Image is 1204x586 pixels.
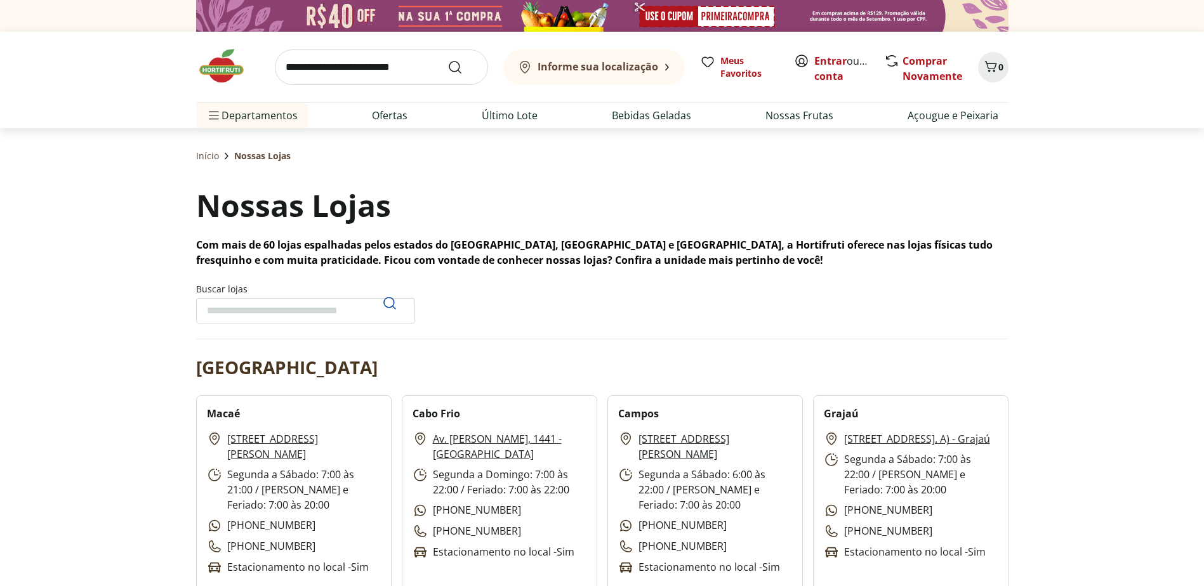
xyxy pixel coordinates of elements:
[844,431,990,446] a: [STREET_ADDRESS]. A) - Grajaú
[413,406,460,421] h2: Cabo Frio
[206,100,298,131] span: Departamentos
[207,406,240,421] h2: Macaé
[618,538,727,554] p: [PHONE_NUMBER]
[618,406,659,421] h2: Campos
[196,237,1009,268] p: Com mais de 60 lojas espalhadas pelos estados do [GEOGRAPHIC_DATA], [GEOGRAPHIC_DATA] e [GEOGRAPH...
[196,150,219,162] a: Início
[503,49,685,85] button: Informe sua localização
[814,53,871,84] span: ou
[196,283,415,323] label: Buscar lojas
[413,523,521,539] p: [PHONE_NUMBER]
[824,523,932,539] p: [PHONE_NUMBER]
[196,184,391,227] h1: Nossas Lojas
[538,60,658,74] b: Informe sua localização
[413,467,586,497] p: Segunda a Domingo: 7:00 às 22:00 / Feriado: 7:00 às 22:00
[413,502,521,518] p: [PHONE_NUMBER]
[908,108,998,123] a: Açougue e Peixaria
[275,49,488,85] input: search
[612,108,691,123] a: Bebidas Geladas
[374,288,405,318] button: Pesquisar
[196,355,378,380] h2: [GEOGRAPHIC_DATA]
[978,52,1009,82] button: Carrinho
[824,452,998,497] p: Segunda a Sábado: 7:00 às 22:00 / [PERSON_NAME] e Feriado: 7:00 às 20:00
[234,150,291,162] span: Nossas Lojas
[814,54,847,68] a: Entrar
[998,61,1003,73] span: 0
[207,538,315,554] p: [PHONE_NUMBER]
[447,60,478,75] button: Submit Search
[618,559,780,575] p: Estacionamento no local - Sim
[413,544,574,560] p: Estacionamento no local - Sim
[824,502,932,518] p: [PHONE_NUMBER]
[482,108,538,123] a: Último Lote
[372,108,407,123] a: Ofertas
[227,431,381,462] a: [STREET_ADDRESS][PERSON_NAME]
[206,100,222,131] button: Menu
[700,55,779,80] a: Meus Favoritos
[638,431,792,462] a: [STREET_ADDRESS][PERSON_NAME]
[207,467,381,512] p: Segunda a Sábado: 7:00 às 21:00 / [PERSON_NAME] e Feriado: 7:00 às 20:00
[765,108,833,123] a: Nossas Frutas
[207,518,315,533] p: [PHONE_NUMBER]
[618,518,727,533] p: [PHONE_NUMBER]
[196,298,415,323] input: Buscar lojasPesquisar
[433,431,586,462] a: Av. [PERSON_NAME], 1441 - [GEOGRAPHIC_DATA]
[824,544,986,560] p: Estacionamento no local - Sim
[196,47,260,85] img: Hortifruti
[814,54,884,83] a: Criar conta
[618,467,792,512] p: Segunda a Sábado: 6:00 às 22:00 / [PERSON_NAME] e Feriado: 7:00 às 20:00
[824,406,859,421] h2: Grajaú
[903,54,962,83] a: Comprar Novamente
[207,559,369,575] p: Estacionamento no local - Sim
[720,55,779,80] span: Meus Favoritos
